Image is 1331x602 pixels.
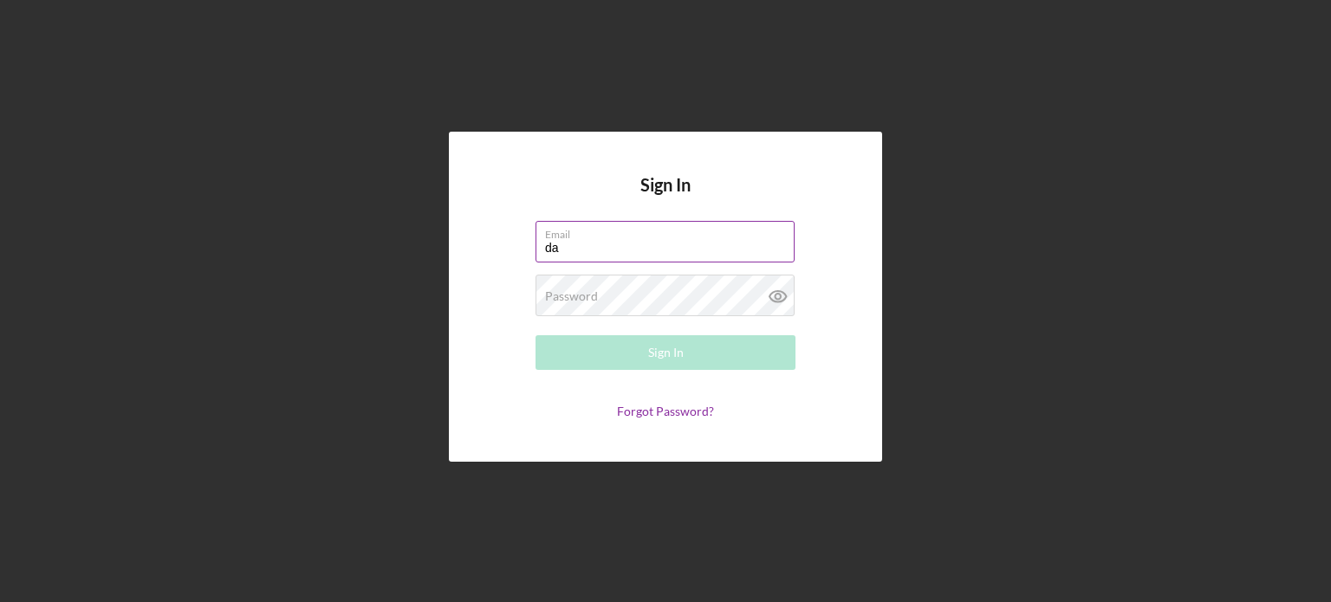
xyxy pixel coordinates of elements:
a: Forgot Password? [617,404,714,418]
h4: Sign In [640,175,691,221]
label: Password [545,289,598,303]
label: Email [545,222,795,241]
button: Sign In [536,335,795,370]
div: Sign In [648,335,684,370]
